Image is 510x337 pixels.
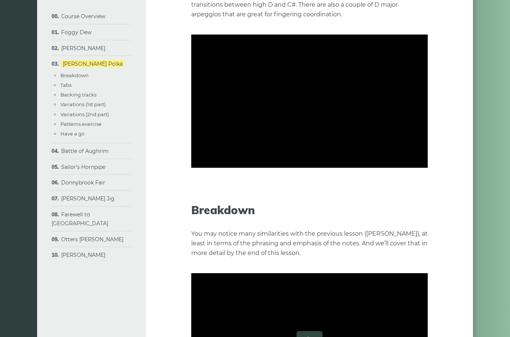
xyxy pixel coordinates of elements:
a: Breakdown [60,72,89,78]
a: Patterns exercise [60,121,102,127]
a: [PERSON_NAME] [61,45,105,52]
a: [PERSON_NAME] Jig [61,195,115,202]
a: Tabs [60,82,72,88]
a: Donnybrook Fair [61,179,105,186]
a: Variations (1st part) [60,101,106,107]
a: Sailor’s Hornpipe [61,164,105,170]
a: Variations (2nd part) [60,111,109,117]
p: You may notice many similarities with the previous lesson ([PERSON_NAME]), at least in terms of t... [191,229,428,258]
a: Otters [PERSON_NAME] [61,236,123,243]
a: [PERSON_NAME] [61,252,105,258]
a: [PERSON_NAME] Polka [61,60,124,67]
a: Have a go [60,131,85,137]
a: Foggy Dew [61,29,92,36]
h2: Breakdown [191,204,428,217]
a: Farewell to [GEOGRAPHIC_DATA] [52,211,108,227]
a: Course Overview [61,13,105,20]
a: Battle of Aughrim [61,148,109,154]
a: Backing tracks [60,92,96,98]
